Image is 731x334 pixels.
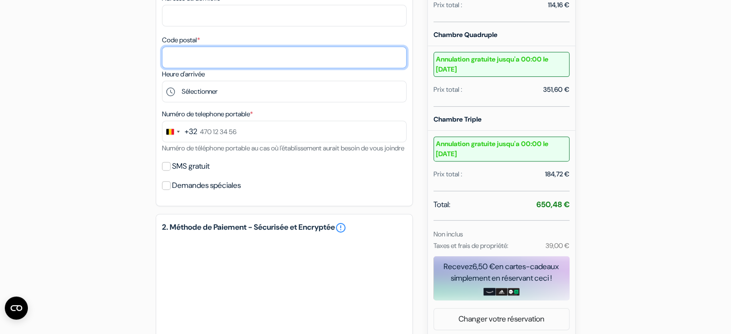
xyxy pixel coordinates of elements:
small: Annulation gratuite jusqu'a 00:00 le [DATE] [434,136,570,161]
div: Prix total : [434,169,462,179]
img: amazon-card-no-text.png [483,288,496,296]
img: uber-uber-eats-card.png [508,288,520,296]
img: adidas-card.png [496,288,508,296]
small: Non inclus [434,230,463,238]
label: Heure d'arrivée [162,69,205,79]
strong: 650,48 € [536,199,570,210]
label: Numéro de telephone portable [162,109,253,119]
b: Chambre Triple [434,115,482,124]
input: 470 12 34 56 [162,121,407,142]
div: +32 [185,126,197,137]
button: Ouvrir le widget CMP [5,297,28,320]
div: Recevez en cartes-cadeaux simplement en réservant ceci ! [434,261,570,284]
b: Chambre Quadruple [434,30,497,39]
div: 184,72 € [545,169,570,179]
small: Annulation gratuite jusqu'a 00:00 le [DATE] [434,52,570,77]
label: SMS gratuit [172,160,210,173]
small: Taxes et frais de propriété: [434,241,508,250]
small: Numéro de téléphone portable au cas où l'établissement aurait besoin de vous joindre [162,144,404,152]
small: 39,00 € [545,241,569,250]
div: 351,60 € [543,85,570,95]
div: Prix total : [434,85,462,95]
span: 6,50 € [472,261,495,272]
label: Demandes spéciales [172,179,241,192]
a: Changer votre réservation [434,310,569,328]
label: Code postal [162,35,200,45]
a: error_outline [335,222,347,234]
span: Total: [434,199,450,210]
h5: 2. Méthode de Paiement - Sécurisée et Encryptée [162,222,407,234]
button: Change country, selected Belgium (+32) [162,121,197,142]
